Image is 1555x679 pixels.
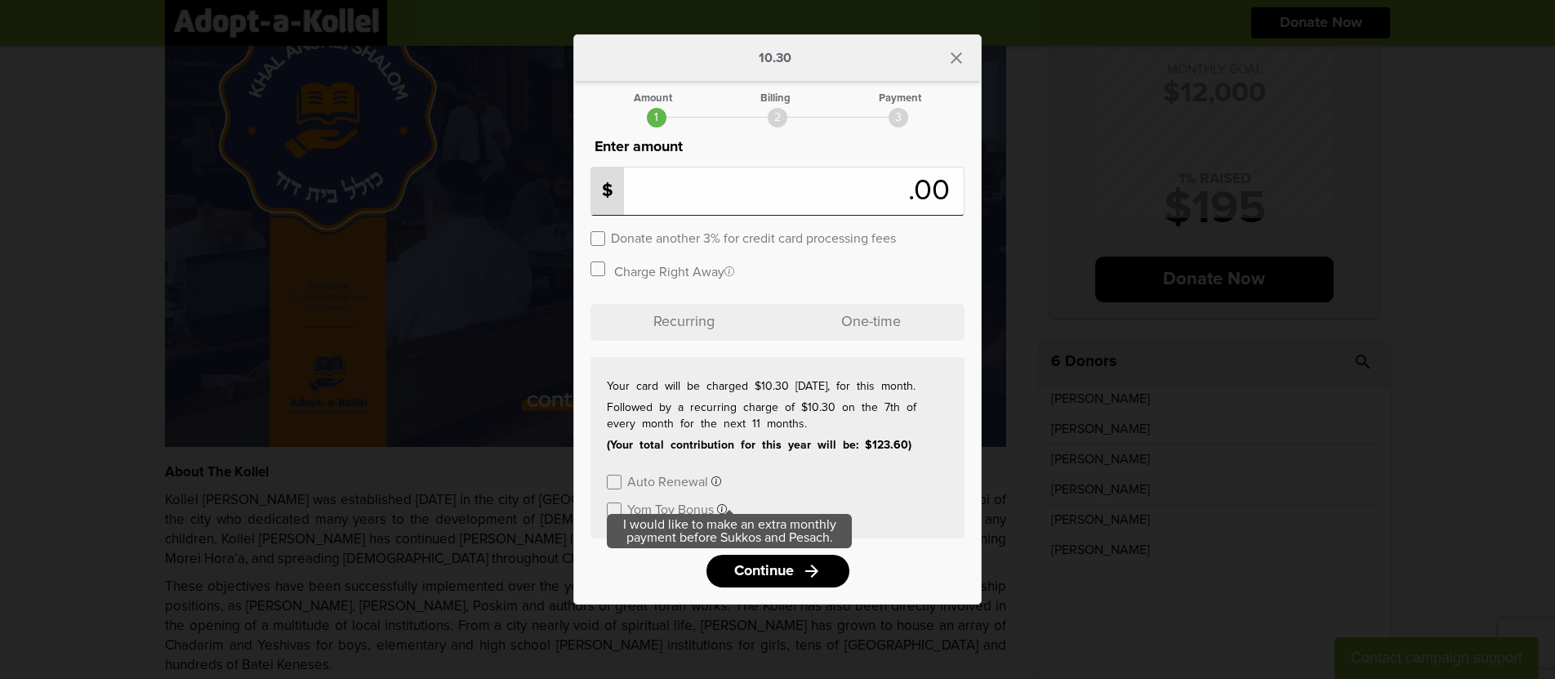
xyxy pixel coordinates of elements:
[590,304,777,341] p: Recurring
[607,378,948,395] p: Your card will be charged $10.30 [DATE], for this month.
[627,473,708,489] label: Auto Renewal
[706,555,849,587] a: Continuearrow_forward
[614,263,734,279] label: Charge Right Away
[759,51,791,65] p: 10.30
[590,136,965,159] p: Enter amount
[591,168,624,215] p: $
[607,514,852,548] span: I would like to make an extra monthly payment before Sukkos and Pesach.
[607,437,948,453] p: (Your total contribution for this year will be: $123.60)
[908,176,958,206] span: .00
[734,564,794,578] span: Continue
[611,230,896,245] label: Donate another 3% for credit card processing fees
[777,304,965,341] p: One-time
[627,501,714,516] label: Yom Tov Bonus
[768,108,787,127] div: 2
[647,108,666,127] div: 1
[607,400,948,432] p: Followed by a recurring charge of $10.30 on the 7th of every month for the next 11 months.
[879,93,921,104] div: Payment
[627,473,721,489] button: Auto Renewal
[760,93,791,104] div: Billing
[889,108,908,127] div: 3
[634,93,672,104] div: Amount
[627,501,727,516] button: Yom Tov Bonus I would like to make an extra monthly payment before Sukkos and Pesach.
[947,48,966,68] i: close
[802,561,822,581] i: arrow_forward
